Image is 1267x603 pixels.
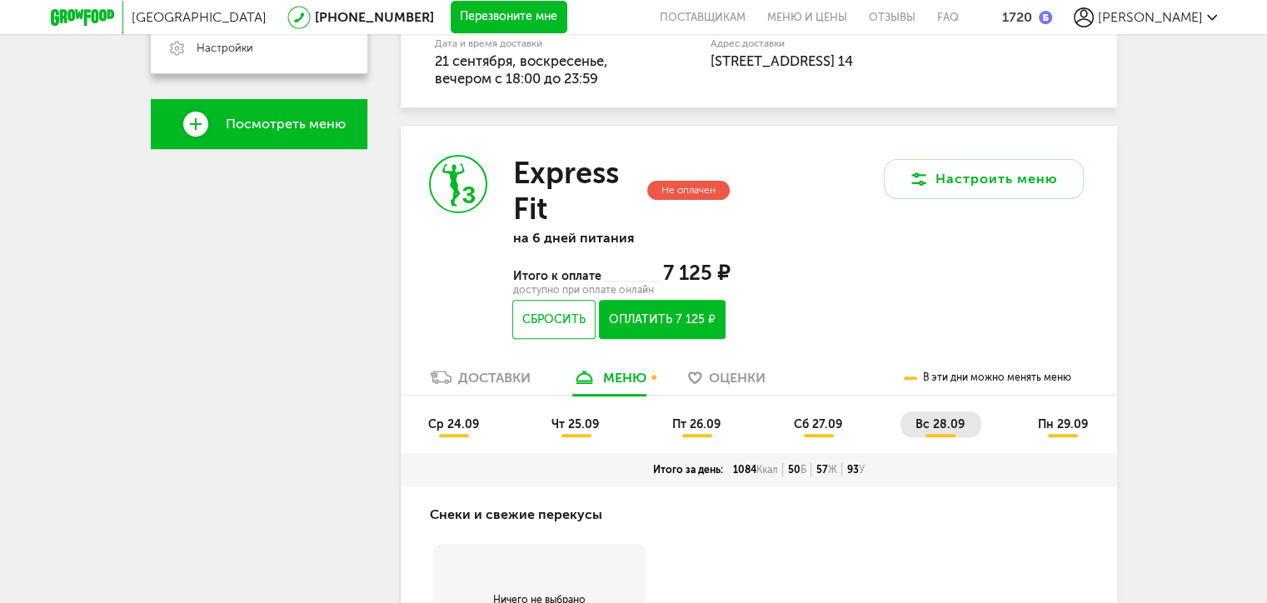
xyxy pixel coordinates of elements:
[756,464,778,476] span: Ккал
[512,269,602,283] span: Итого к оплате
[811,463,842,476] div: 57
[828,464,837,476] span: Ж
[783,463,811,476] div: 50
[711,52,853,69] span: [STREET_ADDRESS] 14
[132,9,267,25] span: [GEOGRAPHIC_DATA]
[430,499,602,531] h4: Снеки и свежие перекусы
[801,464,806,476] span: Б
[711,39,1021,48] label: Адрес доставки
[512,230,729,246] p: на 6 дней питания
[599,300,725,339] button: Оплатить 7 125 ₽
[422,368,539,395] a: Доставки
[512,155,643,227] h3: Express Fit
[709,370,766,386] span: Оценки
[1037,417,1087,431] span: пн 29.09
[915,417,965,431] span: вс 28.09
[458,370,531,386] div: Доставки
[663,261,730,285] span: 7 125 ₽
[512,300,595,339] button: Сбросить
[451,1,567,34] button: Перезвоните мне
[884,159,1084,199] button: Настроить меню
[680,368,774,395] a: Оценки
[1039,11,1052,24] img: bonus_b.cdccf46.png
[648,463,728,476] div: Итого за день:
[315,9,434,25] a: [PHONE_NUMBER]
[435,52,608,87] span: 21 сентября, воскресенье, вечером c 18:00 до 23:59
[842,463,870,476] div: 93
[226,117,346,132] span: Посмотреть меню
[672,417,721,431] span: пт 26.09
[1098,9,1203,25] span: [PERSON_NAME]
[647,181,730,200] div: Не оплачен
[728,463,783,476] div: 1084
[151,23,367,73] a: Настройки
[1002,9,1032,25] div: 1720
[564,368,655,395] a: меню
[428,417,479,431] span: ср 24.09
[435,39,626,48] label: Дата и время доставки
[904,361,1071,395] div: В эти дни можно менять меню
[151,99,367,149] a: Посмотреть меню
[512,286,729,294] div: доступно при оплате онлайн
[794,417,842,431] span: сб 27.09
[197,41,253,56] span: Настройки
[551,417,599,431] span: чт 25.09
[859,464,865,476] span: У
[603,370,646,386] div: меню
